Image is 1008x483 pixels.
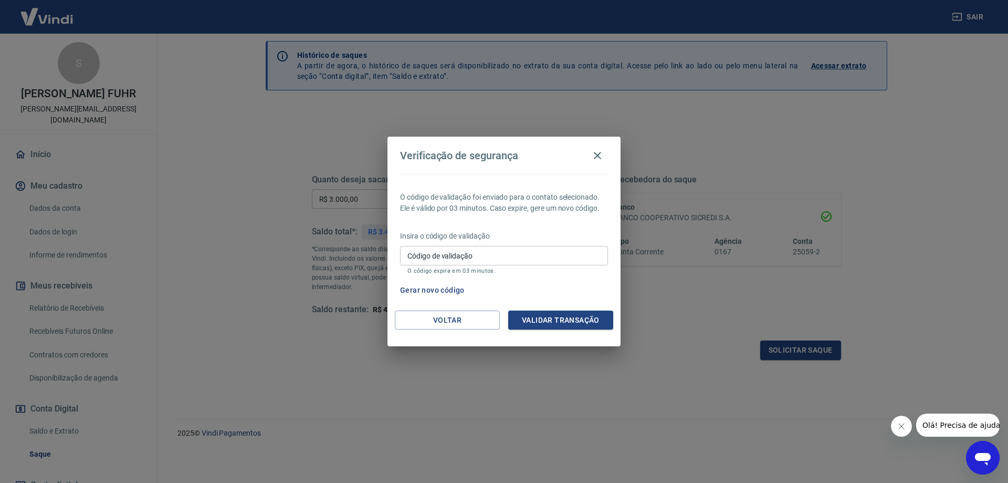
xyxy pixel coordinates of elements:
[508,311,613,330] button: Validar transação
[916,414,1000,437] iframe: Mensagem da empresa
[400,231,608,242] p: Insira o código de validação
[6,7,88,16] span: Olá! Precisa de ajuda?
[400,149,518,162] h4: Verificação de segurança
[407,268,601,274] p: O código expira em 03 minutos.
[400,192,608,214] p: O código de validação foi enviado para o contato selecionado. Ele é válido por 03 minutos. Caso e...
[395,311,500,330] button: Voltar
[891,416,912,437] iframe: Fechar mensagem
[396,281,469,300] button: Gerar novo código
[966,441,1000,475] iframe: Botão para abrir a janela de mensagens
